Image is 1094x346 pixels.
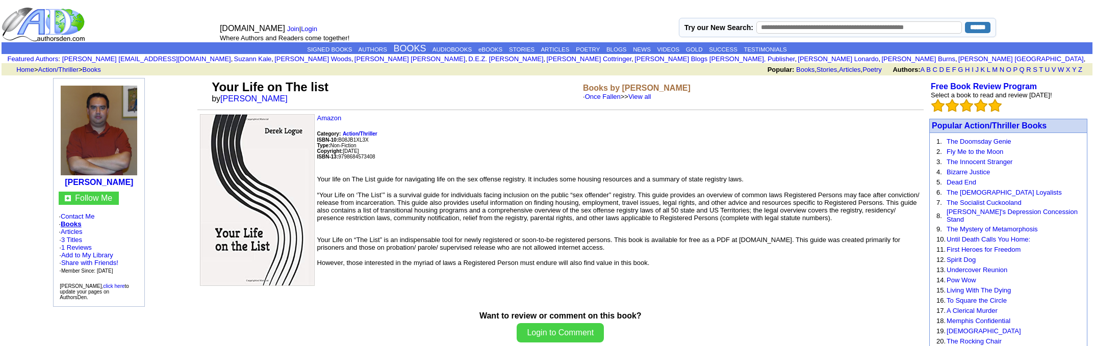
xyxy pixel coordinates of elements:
a: I [972,66,974,73]
a: The Rocking Chair [947,337,1002,345]
a: GOLD [686,46,703,52]
a: [PERSON_NAME] [PERSON_NAME] [354,55,465,63]
a: S [1033,66,1037,73]
a: NEWS [633,46,651,52]
a: The Mystery of Metamorphosis [947,225,1037,233]
a: D [939,66,944,73]
font: 19. [936,327,946,335]
a: Amazon [317,114,342,122]
font: · >> [583,93,651,100]
div: However, those interested in the myriad of laws a Registered Person must endure will also find va... [197,259,924,267]
a: Books [83,66,101,73]
a: click here [103,283,124,289]
a: Home [16,66,34,73]
a: Login [301,25,317,33]
font: 2. [936,148,942,155]
a: M [992,66,998,73]
font: 1. [936,138,942,145]
a: Living With The Dying [947,286,1011,294]
font: 8. [936,212,942,220]
img: bigemptystars.png [960,99,973,112]
img: 106280.jpg [61,86,137,175]
div: Your Life on “The List” is an indispensable tool for newly registered or soon-to-be registered pe... [197,236,924,251]
a: [PERSON_NAME] Woods [274,55,351,63]
a: W [1058,66,1064,73]
font: > > [13,66,101,73]
a: Stories [817,66,837,73]
a: Until Death Calls You Home: [947,235,1030,243]
a: Undercover Reunion [947,266,1007,274]
a: Spirit Dog [947,256,976,263]
a: [PERSON_NAME] [65,178,133,187]
a: J [975,66,979,73]
a: Books [796,66,815,73]
a: L [987,66,990,73]
a: [PERSON_NAME]'s Depression Concession Stand [947,208,1078,223]
font: · · [59,236,118,274]
font: · · · [59,251,118,274]
b: Books by [PERSON_NAME] [583,84,691,92]
a: Pow Wow [947,276,976,284]
a: TESTIMONIALS [744,46,786,52]
a: Contact Me [61,212,94,220]
a: Join [287,25,299,33]
font: Where Authors and Readers come together! [220,34,349,42]
a: [PERSON_NAME] Burns [881,55,955,63]
font: 18. [936,317,946,325]
a: BLOGS [606,46,627,52]
a: Free Book Review Program [931,82,1037,91]
a: N [1000,66,1004,73]
a: V [1052,66,1056,73]
font: 13. [936,266,946,274]
p: “Your Life on ‘The List’” is a survival guide for individuals facing inclusion on the public “sex... [197,191,924,222]
font: B08JB1XL3X [317,137,369,143]
font: 3. [936,158,942,166]
font: · · · [59,212,139,275]
font: i [273,57,274,62]
a: X [1066,66,1071,73]
a: [PERSON_NAME] [220,94,288,103]
font: 6. [936,189,942,196]
a: Books [61,220,82,228]
b: Type: [317,143,330,148]
font: 15. [936,286,946,294]
font: | [287,25,321,33]
img: gc.jpg [65,195,71,201]
a: SUCCESS [709,46,737,52]
a: eBOOKS [478,46,502,52]
font: 17. [936,307,946,314]
font: i [545,57,546,62]
font: i [797,57,798,62]
a: T [1039,66,1043,73]
a: Popular Action/Thriller Books [932,121,1047,130]
a: [PERSON_NAME] Cottringer [546,55,631,63]
a: Suzann Kale [234,55,272,63]
a: Once Fallen [585,93,621,100]
font: Copyright: [317,148,343,154]
font: 9798684573408 [317,154,375,159]
a: Fly Me to the Moon [947,148,1003,155]
a: SIGNED BOOKS [307,46,352,52]
a: [PERSON_NAME] Blogs [PERSON_NAME], Publisher [634,55,795,63]
font: i [233,57,234,62]
font: , , , [768,66,1091,73]
a: BOOKS [394,43,426,54]
a: G [958,66,963,73]
a: B [926,66,931,73]
img: bigemptystars.png [946,99,959,112]
a: First Heroes for Freedom [947,246,1021,253]
a: E [946,66,950,73]
font: , , , , , , , , , , [62,55,1087,63]
a: View all [628,93,651,100]
font: i [353,57,354,62]
font: [PERSON_NAME], to update your pages on AuthorsDen. [60,283,129,300]
a: Q [1019,66,1024,73]
a: [PERSON_NAME] Lonardo [798,55,878,63]
font: by [212,94,294,103]
a: R [1026,66,1031,73]
a: Follow Me [75,194,112,202]
a: O [1006,66,1011,73]
a: Featured Authors [7,55,58,63]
